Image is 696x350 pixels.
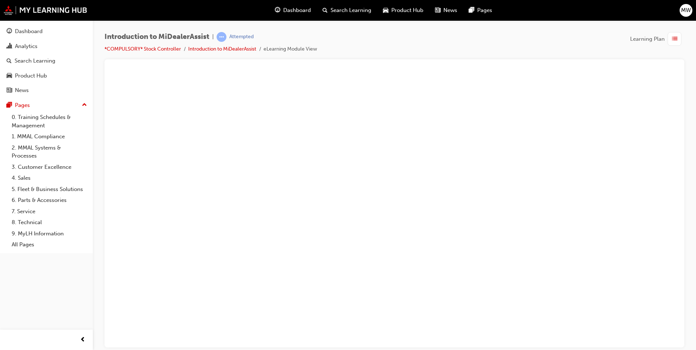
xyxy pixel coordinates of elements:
span: MW [681,6,691,15]
a: Analytics [3,40,90,53]
div: Attempted [229,33,254,40]
a: 3. Customer Excellence [9,162,90,173]
img: mmal [4,5,87,15]
span: news-icon [7,87,12,94]
span: car-icon [383,6,388,15]
a: guage-iconDashboard [269,3,317,18]
div: Analytics [15,42,37,51]
a: All Pages [9,239,90,250]
a: Introduction to MiDealerAssist [188,46,256,52]
a: 8. Technical [9,217,90,228]
a: pages-iconPages [463,3,498,18]
span: car-icon [7,73,12,79]
span: news-icon [435,6,440,15]
a: Dashboard [3,25,90,38]
a: 7. Service [9,206,90,217]
a: *COMPULSORY* Stock Controller [104,46,181,52]
span: search-icon [7,58,12,64]
span: | [212,33,214,41]
span: pages-icon [7,102,12,109]
div: Dashboard [15,27,43,36]
a: 1. MMAL Compliance [9,131,90,142]
div: News [15,86,29,95]
span: Product Hub [391,6,423,15]
a: Product Hub [3,69,90,83]
span: Introduction to MiDealerAssist [104,33,209,41]
a: 0. Training Schedules & Management [9,112,90,131]
span: list-icon [672,35,677,44]
a: 6. Parts & Accessories [9,195,90,206]
a: News [3,84,90,97]
a: 4. Sales [9,172,90,184]
span: search-icon [323,6,328,15]
span: prev-icon [80,335,86,345]
span: Pages [477,6,492,15]
div: Product Hub [15,72,47,80]
a: car-iconProduct Hub [377,3,429,18]
span: Search Learning [331,6,371,15]
a: Search Learning [3,54,90,68]
a: 9. MyLH Information [9,228,90,239]
span: Learning Plan [630,35,665,43]
button: Pages [3,99,90,112]
a: 5. Fleet & Business Solutions [9,184,90,195]
span: learningRecordVerb_ATTEMPT-icon [217,32,226,42]
span: News [443,6,457,15]
div: Pages [15,101,30,110]
span: Dashboard [283,6,311,15]
a: search-iconSearch Learning [317,3,377,18]
span: guage-icon [7,28,12,35]
button: MW [680,4,692,17]
button: Learning Plan [630,32,684,46]
div: Search Learning [15,57,55,65]
span: guage-icon [275,6,280,15]
span: chart-icon [7,43,12,50]
a: news-iconNews [429,3,463,18]
a: 2. MMAL Systems & Processes [9,142,90,162]
span: up-icon [82,100,87,110]
span: pages-icon [469,6,474,15]
button: DashboardAnalyticsSearch LearningProduct HubNews [3,23,90,99]
li: eLearning Module View [264,45,317,53]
